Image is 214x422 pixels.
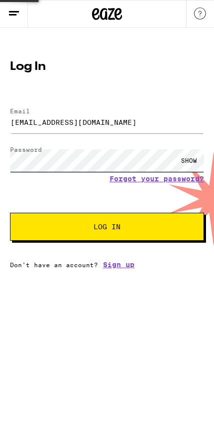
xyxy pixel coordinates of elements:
[93,223,120,230] span: Log In
[10,108,30,114] label: Email
[174,149,204,172] div: SHOW
[10,261,204,269] div: Don't have an account?
[10,61,204,73] h1: Log In
[10,111,204,133] input: Email
[10,213,204,241] button: Log In
[10,146,42,153] label: Password
[103,261,134,269] a: Sign up
[109,175,204,183] a: Forgot your password?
